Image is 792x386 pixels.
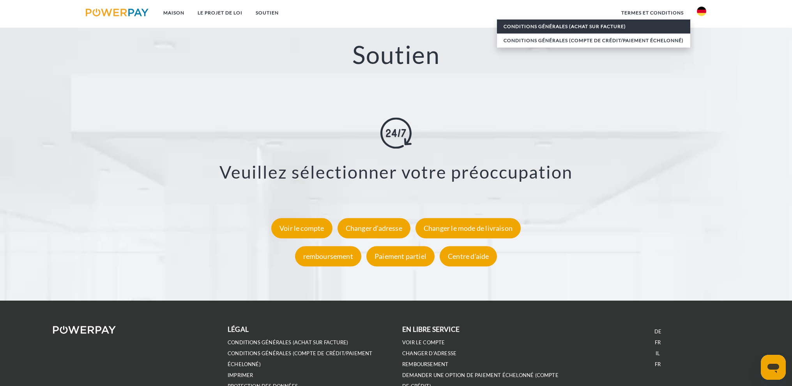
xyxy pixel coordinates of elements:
[86,9,148,16] img: logo-powerpay.svg
[654,328,661,335] a: DE
[346,224,402,232] font: Changer d'adresse
[303,252,353,260] font: remboursement
[504,23,626,29] font: Conditions générales (achat sur facture)
[191,6,249,20] a: LE PROJET DE LOI
[448,252,489,260] font: Centre d'aide
[621,10,684,16] font: termes et conditions
[352,40,440,69] font: Soutien
[269,224,334,232] a: Voir le compte
[402,350,456,357] a: Changer d'adresse
[402,339,445,346] a: Voir le compte
[497,34,690,48] a: Conditions générales (compte de crédit/paiement échelonné)
[497,19,690,34] a: Conditions générales (achat sur facture)
[53,326,116,334] img: logo-powerpay-white.svg
[761,355,786,380] iframe: Bouton de lancement de la fenêtre de messagerie
[424,224,513,232] font: Changer le mode de livraison
[655,339,661,346] a: FR
[228,325,249,333] font: légal
[615,6,690,20] a: termes et conditions
[228,350,372,367] font: Conditions générales (compte de crédit/paiement échelonné)
[655,339,661,345] font: FR
[364,252,437,260] a: Paiement partiel
[414,224,523,232] a: Changer le mode de livraison
[655,361,661,368] a: FR
[402,361,448,367] font: remboursement
[438,252,499,260] a: Centre d'aide
[375,252,426,260] font: Paiement partiel
[402,325,460,333] font: en libre service
[279,224,324,232] font: Voir le compte
[228,339,348,346] a: Conditions générales (achat sur facture)
[504,37,684,43] font: Conditions générales (compte de crédit/paiement échelonné)
[402,350,456,356] font: Changer d'adresse
[293,252,363,260] a: remboursement
[336,224,412,232] a: Changer d'adresse
[228,372,253,379] a: IMPRIMER
[697,7,706,16] img: de
[157,6,191,20] a: Maison
[228,339,348,345] font: Conditions générales (achat sur facture)
[654,328,661,335] font: DE
[402,361,448,368] a: remboursement
[198,10,242,16] font: LE PROJET DE LOI
[380,118,412,149] img: online-shopping.svg
[249,6,285,20] a: SOUTIEN
[655,361,661,367] font: FR
[219,162,573,183] font: Veuillez sélectionner votre préoccupation
[402,339,445,345] font: Voir le compte
[656,350,660,356] font: IL
[228,350,372,368] a: Conditions générales (compte de crédit/paiement échelonné)
[163,10,184,16] font: Maison
[256,10,279,16] font: SOUTIEN
[656,350,660,357] a: IL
